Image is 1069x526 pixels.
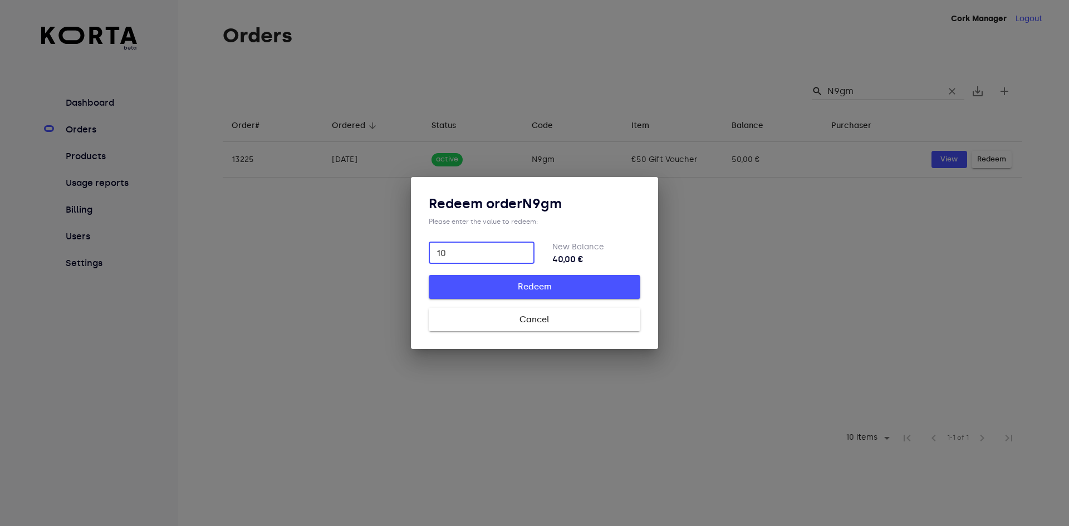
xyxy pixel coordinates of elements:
[429,195,640,213] h3: Redeem order N9gm
[447,279,622,294] span: Redeem
[552,253,640,266] strong: 40,00 €
[552,242,604,252] label: New Balance
[429,217,640,226] div: Please enter the value to redeem:
[429,275,640,298] button: Redeem
[429,308,640,331] button: Cancel
[447,312,622,327] span: Cancel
